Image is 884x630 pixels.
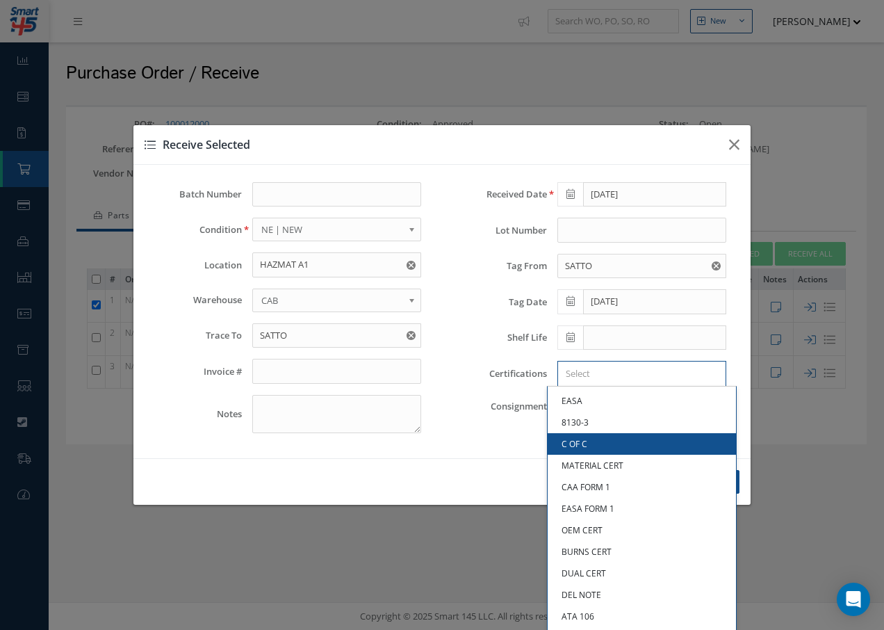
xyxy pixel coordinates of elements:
label: Location [147,260,242,270]
label: Trace To [147,330,242,341]
label: Notes [147,409,242,419]
a: MATERIAL CERT [548,455,736,476]
input: Location [252,252,421,277]
label: Condition [147,225,242,235]
label: Invoice # [147,366,242,377]
svg: Reset [407,261,416,270]
label: Consignment [452,401,547,412]
a: EASA FORM 1 [548,498,736,519]
label: Tag Date [452,297,547,307]
div: Open Intercom Messenger [837,583,870,616]
input: Trace To [252,323,421,348]
a: C OF C [548,433,736,455]
label: Batch Number [147,189,242,200]
span: NE | NEW [261,221,403,238]
a: 8130-3 [548,412,736,433]
a: DEL NOTE [548,584,736,606]
svg: Reset [407,331,416,340]
a: DUAL CERT [548,563,736,584]
a: BURNS CERT [548,541,736,563]
label: Certifications [452,369,547,379]
a: OEM CERT [548,519,736,541]
svg: Reset [712,261,721,270]
a: CAA FORM 1 [548,476,736,498]
label: Tag From [452,261,547,271]
button: Reset [709,254,726,279]
button: Reset [404,323,421,348]
span: CAB [261,292,403,309]
a: EASA [548,390,736,412]
label: Received Date [452,189,547,200]
span: Receive Selected [163,137,250,152]
button: Reset [404,252,421,277]
label: Shelf Life [452,332,547,343]
a: ATA 106 [548,606,736,627]
input: Tag From [557,254,726,279]
label: Lot Number [452,225,547,236]
input: Search for option [559,366,718,381]
label: Warehouse [147,295,242,305]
